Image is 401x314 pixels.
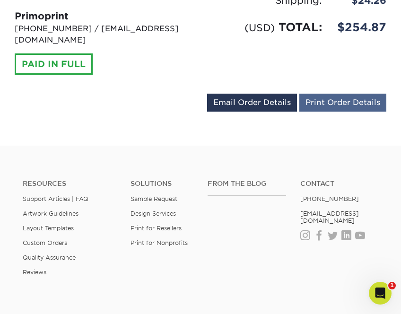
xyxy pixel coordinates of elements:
a: Custom Orders [23,239,67,246]
div: PAID IN FULL [15,53,93,75]
a: Quality Assurance [23,254,76,261]
a: Design Services [131,210,176,217]
a: Artwork Guidelines [23,210,78,217]
a: Print Order Details [299,94,386,112]
h4: Resources [23,180,116,188]
a: Reviews [23,269,46,276]
div: Primoprint [15,9,193,23]
div: $254.87 [329,19,393,36]
a: Support Articles | FAQ [23,195,88,202]
span: 1 [388,282,396,289]
a: Contact [300,180,379,188]
iframe: Intercom live chat [369,282,392,305]
h4: Solutions [131,180,193,188]
small: (USD) [244,22,275,34]
span: TOTAL: [279,20,322,34]
a: Sample Request [131,195,177,202]
a: [PHONE_NUMBER] [300,195,359,202]
p: [PHONE_NUMBER] / [EMAIL_ADDRESS][DOMAIN_NAME] [15,23,193,46]
a: Print for Nonprofits [131,239,188,246]
a: Email Order Details [207,94,297,112]
h4: From the Blog [208,180,286,188]
a: [EMAIL_ADDRESS][DOMAIN_NAME] [300,210,359,224]
a: Layout Templates [23,225,74,232]
a: Print for Resellers [131,225,182,232]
